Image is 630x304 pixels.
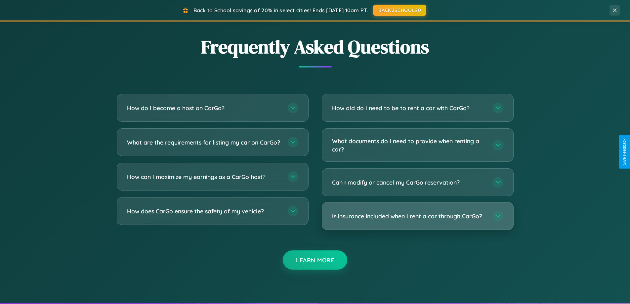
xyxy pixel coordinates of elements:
[283,250,347,270] button: Learn More
[622,139,627,165] div: Give Feedback
[127,207,281,215] h3: How does CarGo ensure the safety of my vehicle?
[127,173,281,181] h3: How can I maximize my earnings as a CarGo host?
[193,7,368,14] span: Back to School savings of 20% in select cities! Ends [DATE] 10am PT.
[332,137,486,153] h3: What documents do I need to provide when renting a car?
[332,178,486,187] h3: Can I modify or cancel my CarGo reservation?
[373,5,426,16] button: BACK2SCHOOL20
[332,212,486,220] h3: Is insurance included when I rent a car through CarGo?
[117,34,514,60] h2: Frequently Asked Questions
[332,104,486,112] h3: How old do I need to be to rent a car with CarGo?
[127,138,281,147] h3: What are the requirements for listing my car on CarGo?
[127,104,281,112] h3: How do I become a host on CarGo?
